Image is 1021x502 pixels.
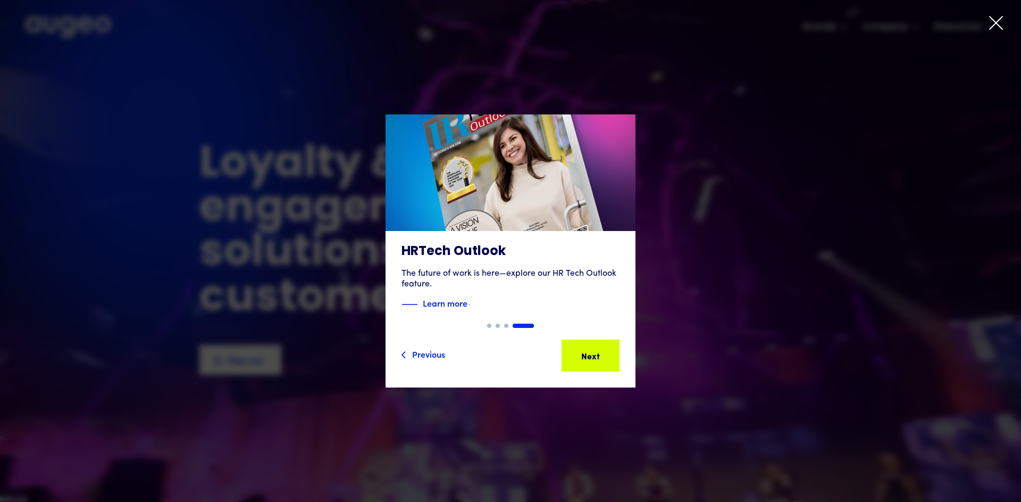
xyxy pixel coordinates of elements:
[423,297,467,309] strong: Learn more
[401,268,620,290] div: The future of work is here—explore our HR Tech Outlook feature.
[401,298,417,311] img: Blue decorative line
[468,298,484,311] img: Blue text arrow
[401,244,620,260] h3: HRTech Outlook
[487,324,491,328] div: Show slide 1 of 4
[562,340,620,372] a: Next
[412,348,445,360] div: Previous
[513,324,534,328] div: Show slide 4 of 4
[504,324,508,328] div: Show slide 3 of 4
[496,324,500,328] div: Show slide 2 of 4
[386,114,635,324] a: HRTech OutlookThe future of work is here—explore our HR Tech Outlook feature.Blue decorative line...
